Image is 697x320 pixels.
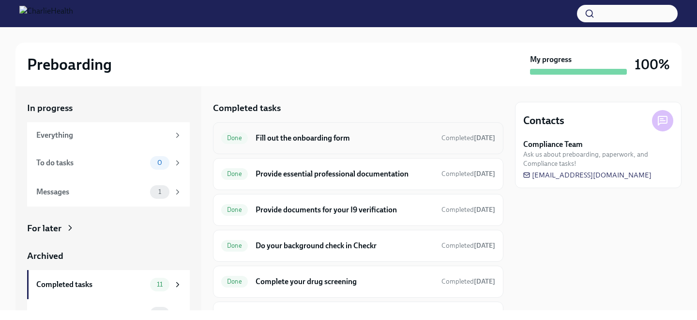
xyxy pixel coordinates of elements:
[27,177,190,207] a: Messages1
[523,113,564,128] h4: Contacts
[474,170,495,178] strong: [DATE]
[27,250,190,262] a: Archived
[635,56,670,73] h3: 100%
[152,188,167,195] span: 1
[256,169,434,179] h6: Provide essential professional documentation
[441,241,495,250] span: Completed
[221,206,248,213] span: Done
[221,274,495,289] a: DoneComplete your drug screeningCompleted[DATE]
[441,134,495,142] span: Completed
[441,133,495,143] span: July 18th, 2025 01:21
[36,187,146,197] div: Messages
[256,205,434,215] h6: Provide documents for your I9 verification
[19,6,73,21] img: CharlieHealth
[36,158,146,168] div: To do tasks
[441,170,495,178] span: Completed
[221,202,495,218] a: DoneProvide documents for your I9 verificationCompleted[DATE]
[523,139,583,150] strong: Compliance Team
[523,150,673,168] span: Ask us about preboarding, paperwork, and Compliance tasks!
[36,279,146,290] div: Completed tasks
[221,134,248,142] span: Done
[221,238,495,254] a: DoneDo your background check in CheckrCompleted[DATE]
[221,130,495,146] a: DoneFill out the onboarding formCompleted[DATE]
[441,277,495,286] span: Completed
[221,242,248,249] span: Done
[474,277,495,286] strong: [DATE]
[256,133,434,144] h6: Fill out the onboarding form
[441,206,495,214] span: Completed
[27,148,190,177] a: To do tasks0
[530,54,572,65] strong: My progress
[36,130,169,141] div: Everything
[256,276,434,287] h6: Complete your drug screening
[221,166,495,182] a: DoneProvide essential professional documentationCompleted[DATE]
[151,281,168,288] span: 11
[152,159,168,166] span: 0
[27,102,190,114] a: In progress
[213,102,281,114] h5: Completed tasks
[474,241,495,250] strong: [DATE]
[441,205,495,214] span: July 18th, 2025 01:35
[441,277,495,286] span: July 28th, 2025 19:41
[27,222,190,235] a: For later
[152,310,168,317] span: 0
[221,278,248,285] span: Done
[36,308,146,319] div: Messages
[523,170,652,180] a: [EMAIL_ADDRESS][DOMAIN_NAME]
[27,270,190,299] a: Completed tasks11
[441,241,495,250] span: July 18th, 2025 01:36
[474,206,495,214] strong: [DATE]
[221,170,248,177] span: Done
[441,169,495,178] span: July 18th, 2025 01:33
[256,240,434,251] h6: Do your background check in Checkr
[27,122,190,148] a: Everything
[27,55,112,74] h2: Preboarding
[27,222,61,235] div: For later
[474,134,495,142] strong: [DATE]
